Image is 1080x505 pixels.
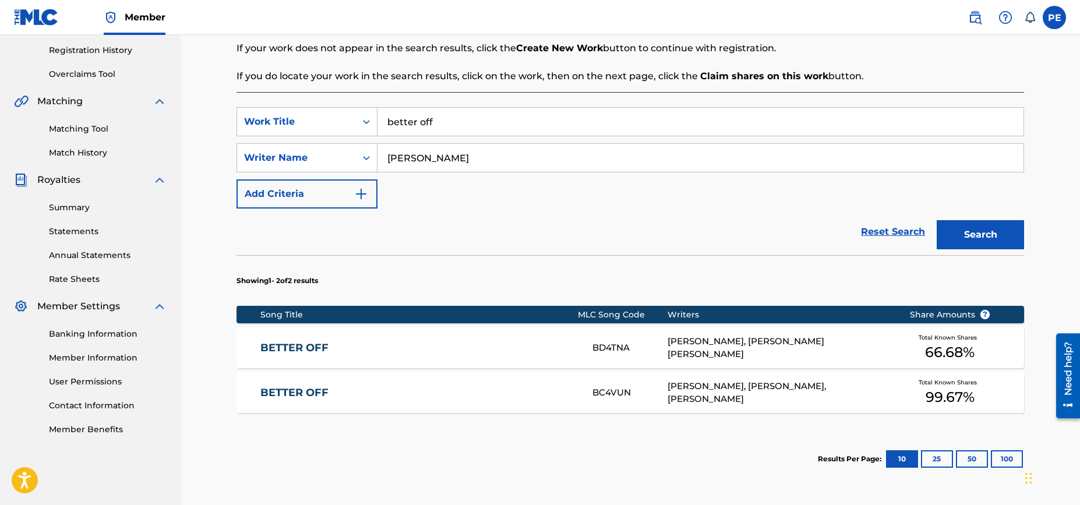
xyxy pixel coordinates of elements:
div: [PERSON_NAME], [PERSON_NAME], [PERSON_NAME] [668,380,892,406]
span: 66.68 % [925,342,975,363]
a: Summary [49,202,167,214]
span: Member [125,10,165,24]
button: 25 [921,450,953,468]
button: 100 [991,450,1023,468]
div: Writers [668,309,892,321]
span: 99.67 % [926,387,975,408]
a: User Permissions [49,376,167,388]
a: Member Benefits [49,423,167,436]
div: Drag [1025,461,1032,496]
img: expand [153,299,167,313]
span: ? [980,310,990,319]
p: If your work does not appear in the search results, click the button to continue with registration. [237,41,1024,55]
a: Matching Tool [49,123,167,135]
div: Help [994,6,1017,29]
img: help [998,10,1012,24]
div: Work Title [244,115,349,129]
span: Share Amounts [910,309,990,321]
img: search [968,10,982,24]
div: Notifications [1024,12,1036,23]
div: User Menu [1043,6,1066,29]
img: expand [153,94,167,108]
p: If you do locate your work in the search results, click on the work, then on the next page, click... [237,69,1024,83]
a: Overclaims Tool [49,68,167,80]
div: BD4TNA [592,341,667,355]
a: Reset Search [855,219,931,245]
div: MLC Song Code [578,309,668,321]
button: Search [937,220,1024,249]
a: Banking Information [49,328,167,340]
strong: Claim shares on this work [700,70,828,82]
a: Registration History [49,44,167,56]
a: Public Search [963,6,987,29]
div: Writer Name [244,151,349,165]
button: 50 [956,450,988,468]
a: Member Information [49,352,167,364]
img: Royalties [14,173,28,187]
span: Total Known Shares [919,378,982,387]
strong: Create New Work [516,43,603,54]
a: Rate Sheets [49,273,167,285]
div: BC4VUN [592,386,667,400]
iframe: Chat Widget [1022,449,1080,505]
button: 10 [886,450,918,468]
a: Match History [49,147,167,159]
a: Annual Statements [49,249,167,262]
a: BETTER OFF [260,386,577,400]
div: [PERSON_NAME], [PERSON_NAME] [PERSON_NAME] [668,335,892,361]
a: BETTER OFF [260,341,577,355]
div: Song Title [260,309,578,321]
p: Results Per Page: [818,454,884,464]
button: Add Criteria [237,179,377,209]
span: Royalties [37,173,80,187]
iframe: Resource Center [1047,329,1080,422]
img: MLC Logo [14,9,59,26]
span: Matching [37,94,83,108]
a: Statements [49,225,167,238]
form: Search Form [237,107,1024,255]
span: Total Known Shares [919,333,982,342]
p: Showing 1 - 2 of 2 results [237,276,318,286]
a: Contact Information [49,400,167,412]
img: Member Settings [14,299,28,313]
img: expand [153,173,167,187]
img: Matching [14,94,29,108]
img: Top Rightsholder [104,10,118,24]
span: Member Settings [37,299,120,313]
img: 9d2ae6d4665cec9f34b9.svg [354,187,368,201]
